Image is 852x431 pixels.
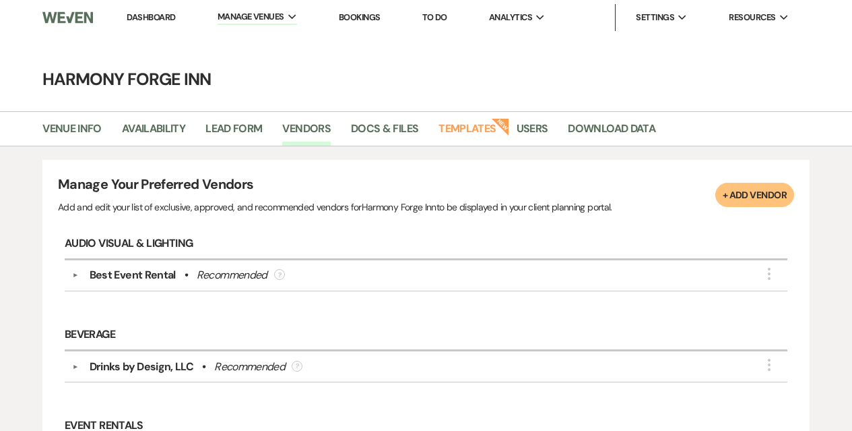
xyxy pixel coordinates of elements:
[339,11,381,23] a: Bookings
[65,320,787,351] h6: Beverage
[489,11,532,24] span: Analytics
[491,117,510,136] strong: New
[42,120,102,146] a: Venue Info
[205,120,262,146] a: Lead Form
[292,361,302,372] div: ?
[218,10,284,24] span: Manage Venues
[517,120,548,146] a: Users
[197,267,267,283] div: Recommended
[90,359,194,375] div: Drinks by Design, LLC
[65,229,787,260] h6: Audio Visual & Lighting
[729,11,775,24] span: Resources
[122,120,185,146] a: Availability
[90,267,176,283] div: Best Event Rental
[185,267,188,283] b: •
[282,120,331,146] a: Vendors
[214,359,285,375] div: Recommended
[715,183,794,207] button: + Add Vendor
[274,269,285,280] div: ?
[67,364,84,370] button: ▼
[67,272,84,279] button: ▼
[58,175,612,199] h4: Manage Your Preferred Vendors
[568,120,655,146] a: Download Data
[438,120,496,146] a: Templates
[58,200,612,214] p: Add and edit your list of exclusive, approved, and recommended vendors for Harmony Forge Inn to b...
[636,11,674,24] span: Settings
[127,11,175,23] a: Dashboard
[42,3,92,32] img: Weven Logo
[422,11,447,23] a: To Do
[202,359,205,375] b: •
[351,120,418,146] a: Docs & Files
